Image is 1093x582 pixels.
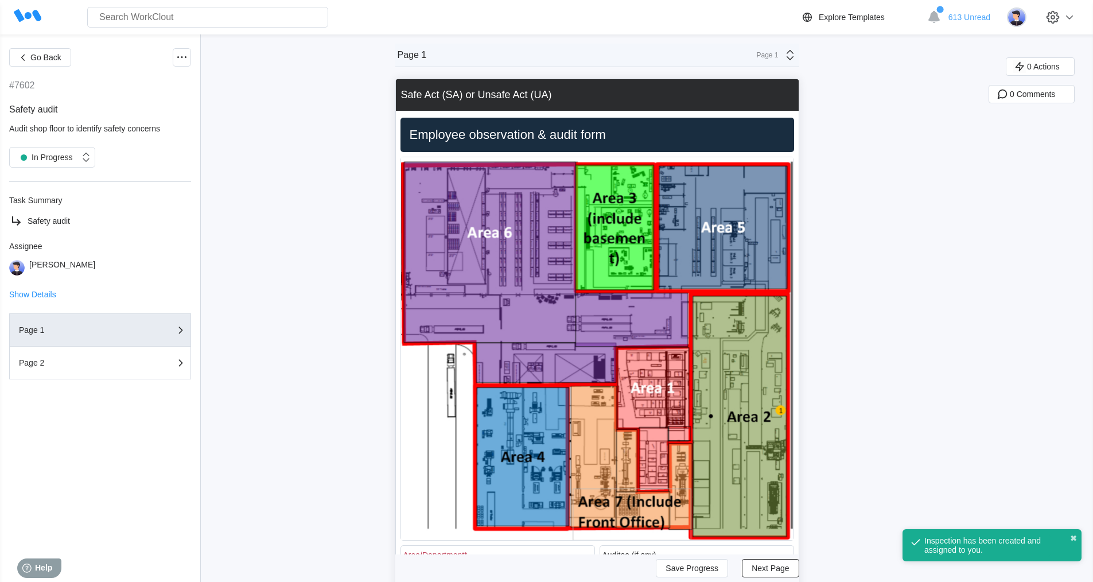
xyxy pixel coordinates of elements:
div: Page 1 [19,326,134,334]
span: Go Back [30,53,61,61]
a: Safety audit [9,214,191,228]
div: Task Summary [9,196,191,205]
div: [PERSON_NAME] [29,260,95,276]
button: Save Progress [656,559,728,577]
div: Area/Department [403,550,468,560]
span: Save Progress [666,564,718,572]
h2: Employee observation & audit form [405,127,789,143]
button: 0 Actions [1006,57,1075,76]
div: Page 1 [750,51,779,59]
div: Safe Act (SA) or Unsafe Act (UA) [401,89,552,101]
button: close [1070,534,1077,543]
img: Map.jpg [401,157,794,541]
div: Page 2 [19,359,134,367]
span: Next Page [752,564,789,572]
button: 0 Comments [989,85,1075,103]
button: Go Back [9,48,71,67]
div: Page 1 [398,50,427,60]
div: Auditee (if any) [602,550,656,560]
div: Explore Templates [819,13,885,22]
button: Page 2 [9,347,191,379]
div: #7602 [9,80,35,91]
input: Search WorkClout [87,7,328,28]
div: Audit shop floor to identify safety concerns [9,124,191,133]
button: Show Details [9,290,56,298]
button: Page 1 [9,313,191,347]
div: In Progress [15,149,73,165]
span: 613 Unread [948,13,990,22]
button: Next Page [742,559,799,577]
img: user-5.png [1007,7,1026,27]
img: user-5.png [9,260,25,276]
div: Assignee [9,242,191,251]
span: 0 Comments [1010,90,1055,98]
span: 0 Actions [1027,63,1060,71]
span: Safety audit [28,216,70,226]
div: Inspection has been created and assigned to you. [924,536,1046,554]
a: Explore Templates [800,10,921,24]
span: Safety audit [9,104,58,114]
